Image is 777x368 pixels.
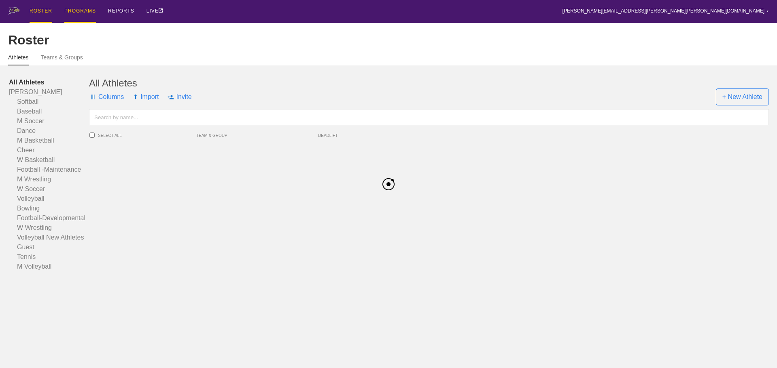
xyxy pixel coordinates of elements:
span: Columns [89,85,124,109]
a: Football -Maintenance [9,165,89,175]
span: Import [133,85,159,109]
a: Baseball [9,107,89,116]
div: ▼ [766,9,769,14]
span: DEADLIFT [318,133,363,138]
a: All Athletes [9,78,89,87]
a: Dance [9,126,89,136]
a: M Soccer [9,116,89,126]
a: Football-Developmental [9,213,89,223]
a: W Basketball [9,155,89,165]
div: Roster [8,33,769,48]
span: + New Athlete [716,88,769,105]
a: Tennis [9,252,89,262]
a: Guest [9,242,89,252]
a: Teams & Groups [41,54,83,65]
a: W Wrestling [9,223,89,233]
a: Athletes [8,54,29,65]
input: Search by name... [89,109,769,125]
a: Bowling [9,204,89,213]
span: TEAM & GROUP [196,133,318,138]
a: W Soccer [9,184,89,194]
iframe: Chat Widget [631,274,777,368]
a: Cheer [9,145,89,155]
img: black_logo.png [380,176,397,192]
img: logo [8,7,19,15]
a: Volleyball New Athletes [9,233,89,242]
a: Volleyball [9,194,89,204]
a: M Wrestling [9,175,89,184]
span: SELECT ALL [98,133,196,138]
a: [PERSON_NAME] [9,87,89,97]
a: M Volleyball [9,262,89,271]
span: Invite [168,85,191,109]
a: M Basketball [9,136,89,145]
div: All Athletes [89,78,769,89]
a: Softball [9,97,89,107]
